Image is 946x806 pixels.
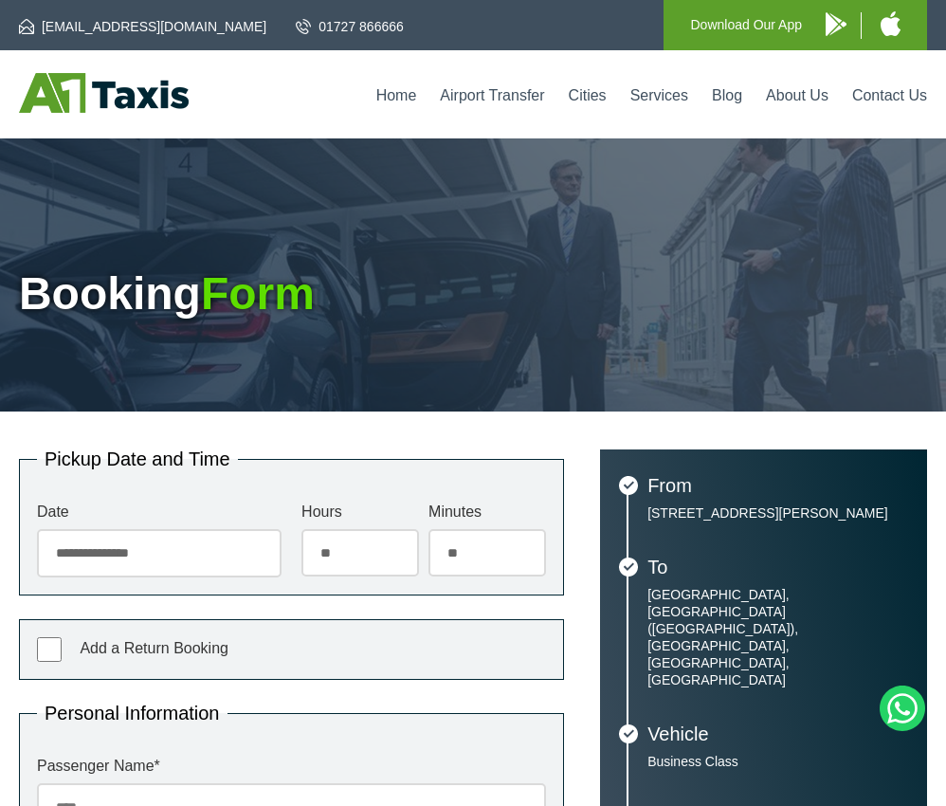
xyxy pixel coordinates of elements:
span: Form [201,268,315,319]
input: Add a Return Booking [37,637,62,662]
img: A1 Taxis Android App [826,12,846,36]
legend: Pickup Date and Time [37,449,238,468]
p: [GEOGRAPHIC_DATA], [GEOGRAPHIC_DATA] ([GEOGRAPHIC_DATA]), [GEOGRAPHIC_DATA], [GEOGRAPHIC_DATA], [... [647,586,908,688]
legend: Personal Information [37,704,227,723]
a: 01727 866666 [296,17,404,36]
h1: Booking [19,271,927,317]
label: Passenger Name [37,759,546,774]
h3: Vehicle [647,724,908,743]
a: Blog [712,87,742,103]
img: A1 Taxis iPhone App [881,11,901,36]
label: Hours [301,504,419,520]
p: [STREET_ADDRESS][PERSON_NAME] [647,504,908,522]
span: Add a Return Booking [80,640,228,656]
img: A1 Taxis St Albans LTD [19,73,189,113]
a: About Us [766,87,828,103]
h3: To [647,558,908,577]
label: Date [37,504,282,520]
a: [EMAIL_ADDRESS][DOMAIN_NAME] [19,17,266,36]
a: Contact Us [852,87,927,103]
h3: From [647,476,908,495]
label: Minutes [428,504,546,520]
p: Business Class [647,753,908,770]
a: Airport Transfer [440,87,544,103]
a: Services [630,87,688,103]
p: Download Our App [690,13,802,37]
a: Cities [569,87,607,103]
a: Home [376,87,417,103]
